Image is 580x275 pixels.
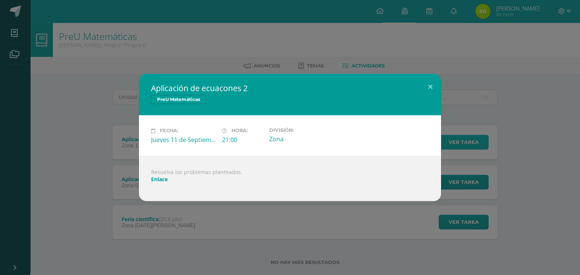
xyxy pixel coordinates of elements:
button: Close (Esc) [420,74,441,99]
div: 21:00 [222,136,263,144]
div: Zona [269,135,334,143]
a: Enlace [151,176,168,183]
div: Resuelva los problemas planteados. [139,156,441,201]
h2: Aplicación de ecuacones 2 [151,83,429,93]
div: Jueves 11 de Septiembre [151,136,216,144]
label: División: [269,127,334,133]
span: PreU Matemáticas [151,95,206,104]
span: Hora: [231,128,248,134]
span: Fecha: [160,128,178,134]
